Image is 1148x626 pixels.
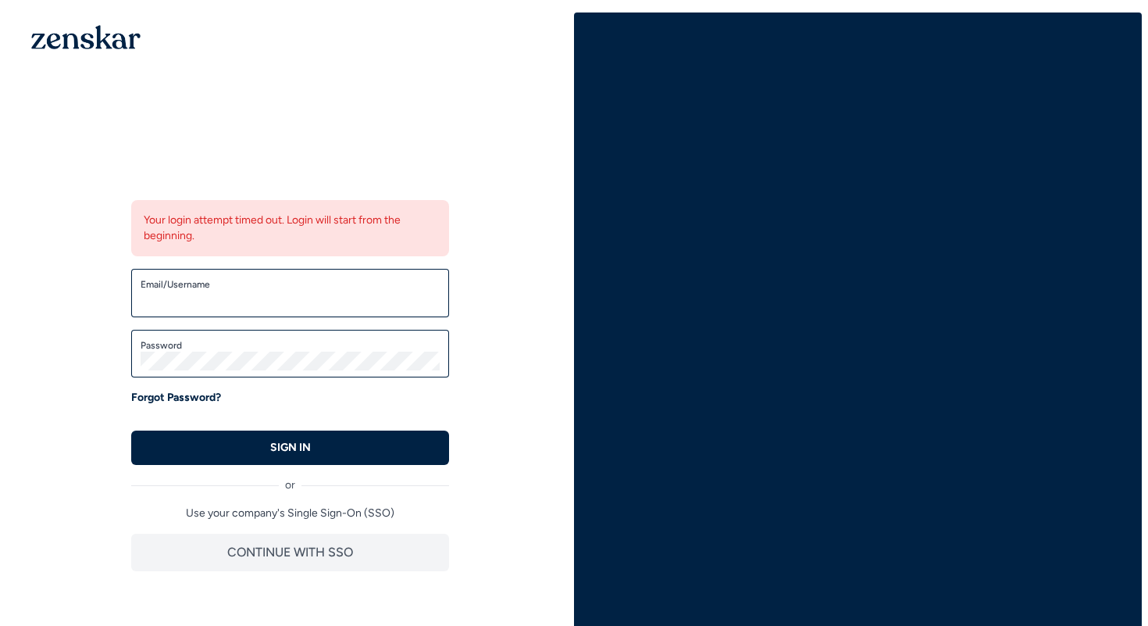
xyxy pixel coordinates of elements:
div: or [131,465,449,493]
div: Your login attempt timed out. Login will start from the beginning. [131,200,449,256]
button: SIGN IN [131,431,449,465]
label: Password [141,339,440,352]
button: CONTINUE WITH SSO [131,534,449,571]
p: Use your company's Single Sign-On (SSO) [131,506,449,521]
label: Email/Username [141,278,440,291]
p: SIGN IN [270,440,311,456]
img: 1OGAJ2xQqyY4LXKgY66KYq0eOWRCkrZdAb3gUhuVAqdWPZE9SRJmCz+oDMSn4zDLXe31Ii730ItAGKgCKgCCgCikA4Av8PJUP... [31,25,141,49]
a: Forgot Password? [131,390,221,406]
